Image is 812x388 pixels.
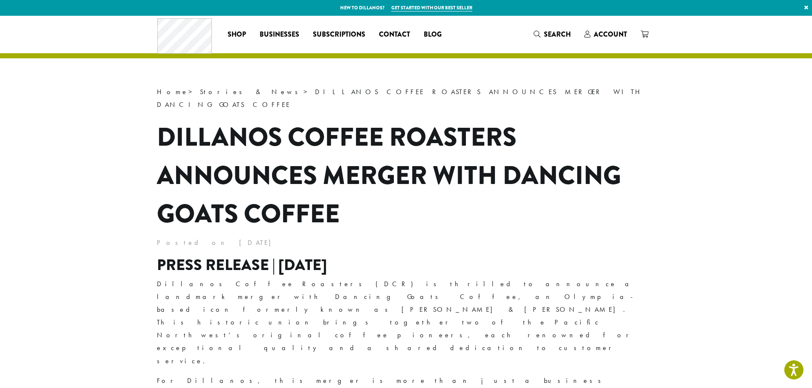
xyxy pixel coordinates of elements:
[544,29,571,39] span: Search
[594,29,627,39] span: Account
[157,87,188,96] a: Home
[313,29,365,40] span: Subscriptions
[157,278,656,368] p: Dillanos Coffee Roasters (DCR) is thrilled to announce a landmark merger with Dancing Goats Coffe...
[391,4,472,11] a: Get started with our best seller
[221,28,253,41] a: Shop
[157,87,645,109] span: DILLANOS COFFEE ROASTERS ANNOUNCES MERGER WITH DANCING GOATS COFFEE
[157,236,656,249] p: Posted on [DATE]
[157,118,656,233] h1: DILLANOS COFFEE ROASTERS ANNOUNCES MERGER WITH DANCING GOATS COFFEE
[527,27,578,41] a: Search
[200,87,303,96] a: Stories & News
[424,29,442,40] span: Blog
[260,29,299,40] span: Businesses
[228,29,246,40] span: Shop
[157,87,645,109] span: > >
[379,29,410,40] span: Contact
[157,256,656,274] h2: Press Release | [DATE]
